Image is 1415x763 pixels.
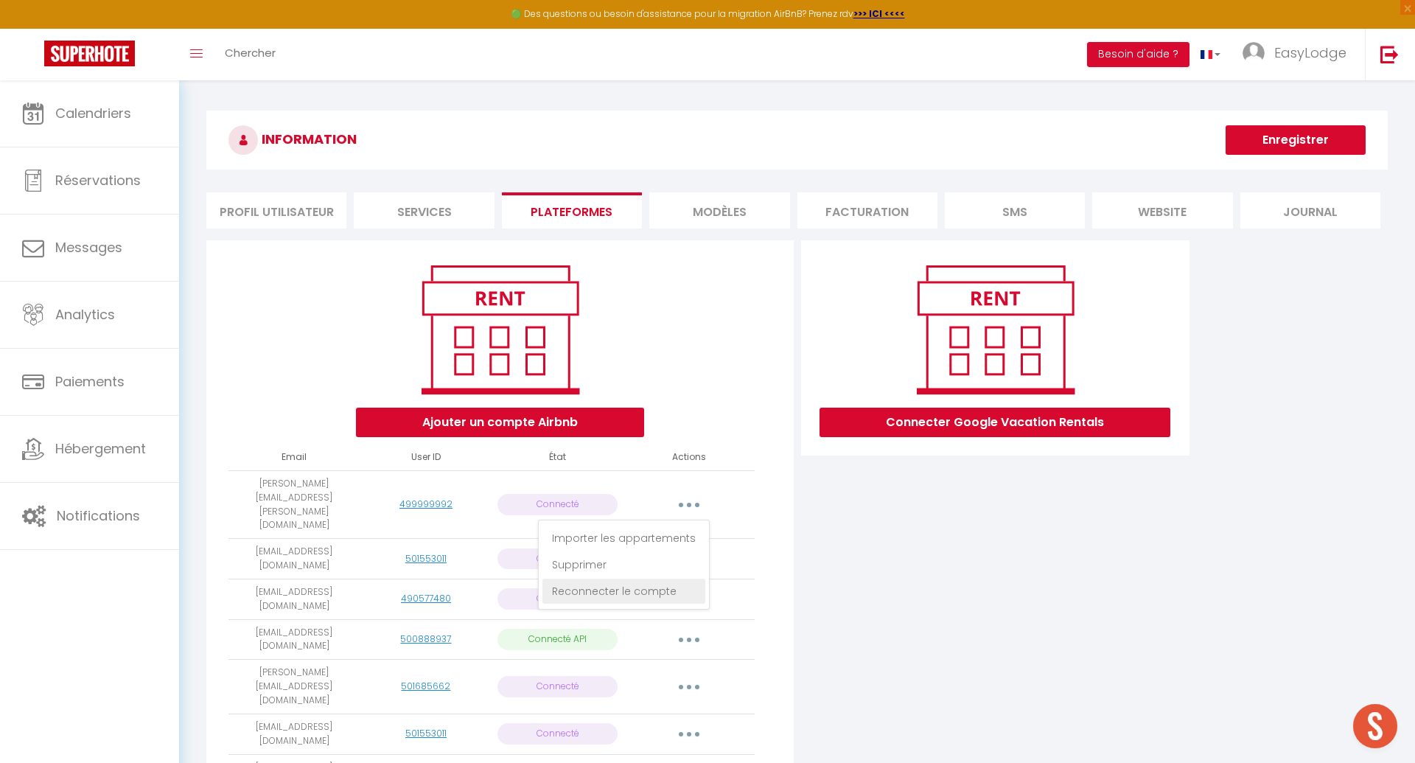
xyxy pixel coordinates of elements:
[1243,42,1265,64] img: ...
[55,372,125,391] span: Paiements
[206,192,346,229] li: Profil Utilisateur
[497,629,618,650] p: Connecté API
[228,619,360,660] td: [EMAIL_ADDRESS][DOMAIN_NAME]
[55,305,115,324] span: Analytics
[497,548,618,570] p: Connecté
[228,470,360,538] td: [PERSON_NAME][EMAIL_ADDRESS][PERSON_NAME][DOMAIN_NAME]
[228,660,360,714] td: [PERSON_NAME][EMAIL_ADDRESS][DOMAIN_NAME]
[820,408,1170,437] button: Connecter Google Vacation Rentals
[797,192,937,229] li: Facturation
[945,192,1085,229] li: SMS
[1226,125,1366,155] button: Enregistrer
[401,680,450,692] a: 501685662
[57,506,140,525] span: Notifications
[901,259,1089,400] img: rent.png
[55,439,146,458] span: Hébergement
[853,7,905,20] a: >>> ICI <<<<
[214,29,287,80] a: Chercher
[228,539,360,579] td: [EMAIL_ADDRESS][DOMAIN_NAME]
[55,238,122,257] span: Messages
[399,498,453,510] a: 499999992
[55,104,131,122] span: Calendriers
[406,259,594,400] img: rent.png
[356,408,644,437] button: Ajouter un compte Airbnb
[542,579,705,604] a: Reconnecter le compte
[405,727,447,739] a: 501553011
[497,494,618,515] p: Connecté
[1353,704,1397,748] div: Ouvrir le chat
[225,45,276,60] span: Chercher
[400,633,451,645] a: 500888937
[1274,43,1346,62] span: EasyLodge
[405,552,447,565] a: 501553011
[44,41,135,66] img: Super Booking
[492,445,623,470] th: État
[497,676,618,697] p: Connecté
[1092,192,1232,229] li: website
[401,592,451,605] a: 490577480
[497,723,618,745] p: Connecté
[542,552,705,577] a: Supprimer
[1087,42,1189,67] button: Besoin d'aide ?
[1240,192,1380,229] li: Journal
[354,192,494,229] li: Services
[1231,29,1365,80] a: ... EasyLodge
[55,171,141,189] span: Réservations
[360,445,492,470] th: User ID
[542,526,705,551] a: Importer les appartements
[1380,45,1399,63] img: logout
[228,579,360,619] td: [EMAIL_ADDRESS][DOMAIN_NAME]
[497,588,618,610] p: Connecté
[649,192,789,229] li: MODÈLES
[206,111,1388,170] h3: INFORMATION
[623,445,755,470] th: Actions
[502,192,642,229] li: Plateformes
[228,445,360,470] th: Email
[228,714,360,754] td: [EMAIL_ADDRESS][DOMAIN_NAME]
